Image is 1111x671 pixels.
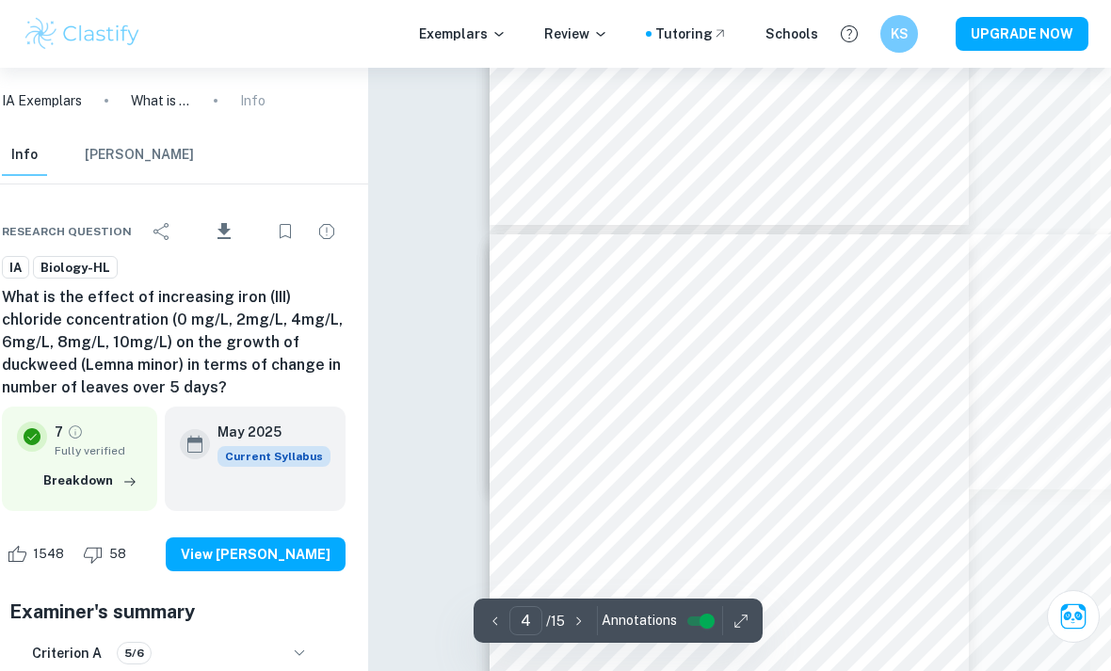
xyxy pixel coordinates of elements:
span: Biology-HL [34,259,117,278]
a: IA [2,256,29,280]
button: [PERSON_NAME] [85,135,194,176]
h6: What is the effect of increasing iron (III) chloride concentration (0 mg/L, 2mg/L, 4mg/L, 6mg/L, ... [2,286,346,399]
div: Bookmark [266,213,304,250]
h6: May 2025 [217,422,315,442]
button: Breakdown [39,467,142,495]
p: What is the effect of increasing iron (III) chloride concentration (0 mg/L, 2mg/L, 4mg/L, 6mg/L, ... [131,90,191,111]
span: Annotations [602,611,677,631]
button: View [PERSON_NAME] [166,537,346,571]
button: Ask Clai [1047,590,1100,643]
div: Report issue [308,213,346,250]
h5: Examiner's summary [9,598,338,626]
span: 5/6 [118,645,151,662]
div: Dislike [78,539,137,569]
button: Help and Feedback [833,18,865,50]
p: Review [544,24,608,44]
a: IA Exemplars [2,90,82,111]
a: Grade fully verified [67,423,84,440]
button: KS [880,15,918,53]
div: Like [2,539,74,569]
p: 7 [55,422,63,442]
span: Fully verified [55,442,142,459]
button: UPGRADE NOW [956,17,1088,51]
span: 1548 [23,545,74,564]
img: Clastify logo [23,15,142,53]
p: / 15 [546,611,565,631]
span: Research question [2,223,132,240]
span: IA [3,259,28,278]
div: Share [143,213,181,250]
div: This exemplar is based on the current syllabus. Feel free to refer to it for inspiration/ideas wh... [217,446,330,467]
div: Download [185,207,263,256]
h6: KS [889,24,910,44]
a: Tutoring [655,24,728,44]
span: Current Syllabus [217,446,330,467]
a: Schools [765,24,818,44]
a: Biology-HL [33,256,118,280]
span: 58 [99,545,137,564]
p: Info [240,90,266,111]
button: Info [2,135,47,176]
h6: Criterion A [32,643,102,663]
p: Exemplars [419,24,507,44]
